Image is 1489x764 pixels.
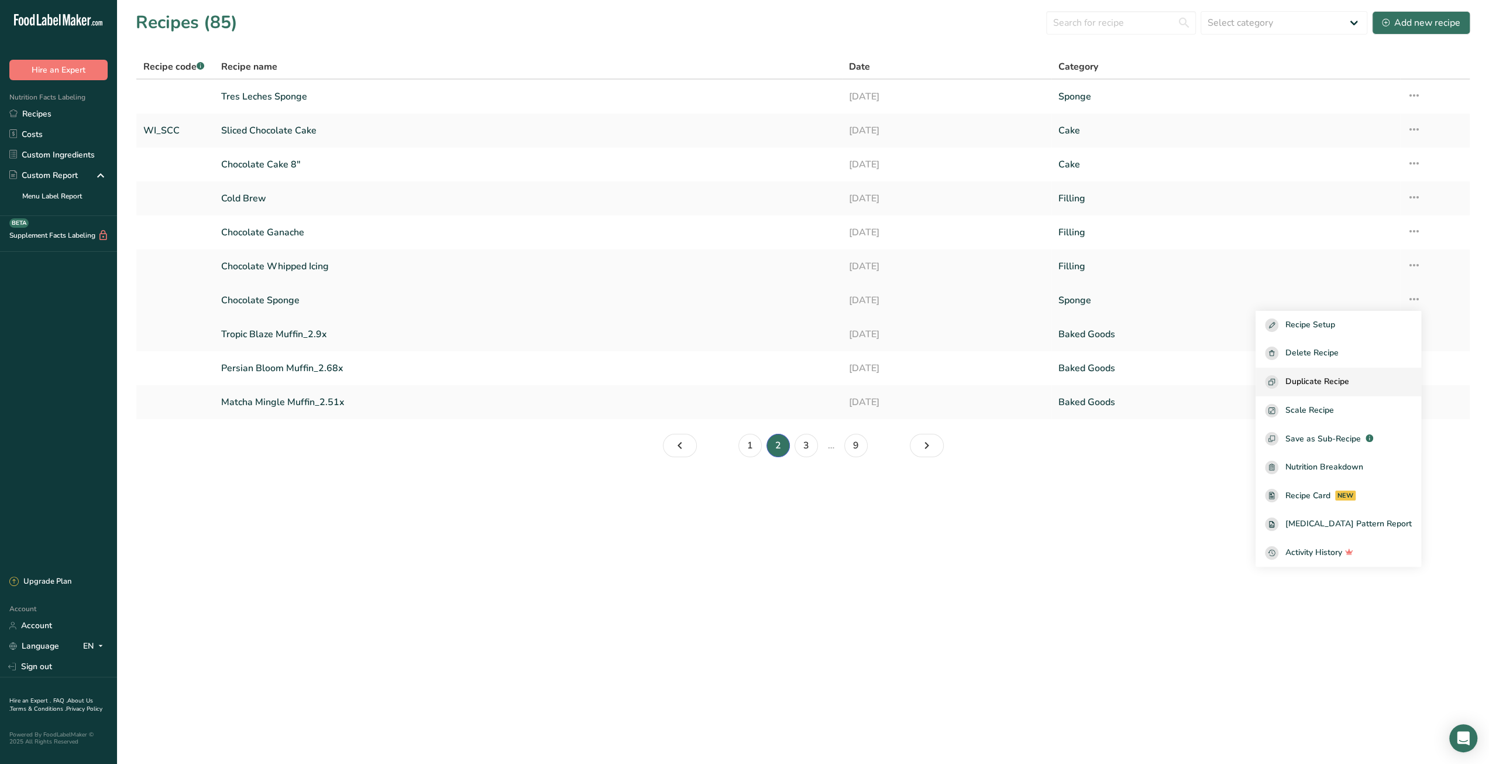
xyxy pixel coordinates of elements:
a: Hire an Expert . [9,697,51,705]
a: Page 9. [844,434,868,457]
a: [DATE] [849,288,1044,313]
div: EN [83,639,108,653]
a: [DATE] [849,186,1044,211]
a: FAQ . [53,697,67,705]
a: Cake [1058,152,1393,177]
a: Page 3. [910,434,944,457]
a: Filling [1058,220,1393,245]
div: Upgrade Plan [9,576,71,588]
button: Duplicate Recipe [1256,368,1421,396]
a: [DATE] [849,152,1044,177]
a: About Us . [9,697,93,713]
a: Chocolate Sponge [221,288,835,313]
span: Category [1058,60,1098,74]
a: Chocolate Whipped Icing [221,254,835,279]
span: Nutrition Breakdown [1285,461,1363,474]
button: Hire an Expert [9,60,108,80]
input: Search for recipe [1046,11,1196,35]
h1: Recipes (85) [136,9,238,36]
a: Chocolate Cake 8" [221,152,835,177]
span: Recipe Card [1285,489,1330,502]
button: Add new recipe [1372,11,1470,35]
a: Cake [1058,118,1393,143]
a: Sponge [1058,84,1393,109]
a: Persian Bloom Muffin_2.68x [221,356,835,381]
a: Filling [1058,186,1393,211]
button: Save as Sub-Recipe [1256,424,1421,453]
a: Privacy Policy [66,705,102,713]
a: Baked Goods [1058,322,1393,347]
div: Custom Report [9,169,78,181]
a: Baked Goods [1058,356,1393,381]
span: Scale Recipe [1285,404,1334,417]
div: NEW [1335,491,1356,501]
a: Page 3. [795,434,818,457]
a: Tres Leches Sponge [221,84,835,109]
div: Powered By FoodLabelMaker © 2025 All Rights Reserved [9,731,108,745]
span: Recipe name [221,60,277,74]
a: [DATE] [849,254,1044,279]
a: Page 1. [738,434,762,457]
span: Duplicate Recipe [1285,375,1349,389]
a: [DATE] [849,390,1044,414]
a: WI_SCC [143,118,207,143]
a: Chocolate Ganache [221,220,835,245]
span: Date [849,60,870,74]
button: Recipe Setup [1256,311,1421,340]
a: Language [9,636,59,656]
a: Matcha Mingle Muffin_2.51x [221,390,835,414]
span: Recipe code [143,60,204,73]
a: Sponge [1058,288,1393,313]
span: [MEDICAL_DATA] Pattern Report [1285,518,1412,531]
span: Save as Sub-Recipe [1285,433,1361,445]
a: Sliced Chocolate Cake [221,118,835,143]
a: [DATE] [849,118,1044,143]
a: [DATE] [849,322,1044,347]
span: Delete Recipe [1285,347,1339,360]
a: Tropic Blaze Muffin_2.9x [221,322,835,347]
a: Recipe Card NEW [1256,482,1421,511]
a: Cold Brew [221,186,835,211]
a: [MEDICAL_DATA] Pattern Report [1256,510,1421,539]
div: Add new recipe [1382,16,1460,30]
div: Open Intercom Messenger [1449,724,1477,752]
span: Recipe Setup [1285,318,1335,332]
a: [DATE] [849,84,1044,109]
a: Page 1. [663,434,697,457]
a: Nutrition Breakdown [1256,453,1421,482]
a: Terms & Conditions . [10,705,66,713]
a: Baked Goods [1058,390,1393,414]
a: [DATE] [849,220,1044,245]
a: [DATE] [849,356,1044,381]
div: BETA [9,218,29,228]
button: Activity History [1256,539,1421,567]
button: Delete Recipe [1256,340,1421,368]
span: Activity History [1285,546,1342,560]
button: Scale Recipe [1256,396,1421,425]
a: Filling [1058,254,1393,279]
